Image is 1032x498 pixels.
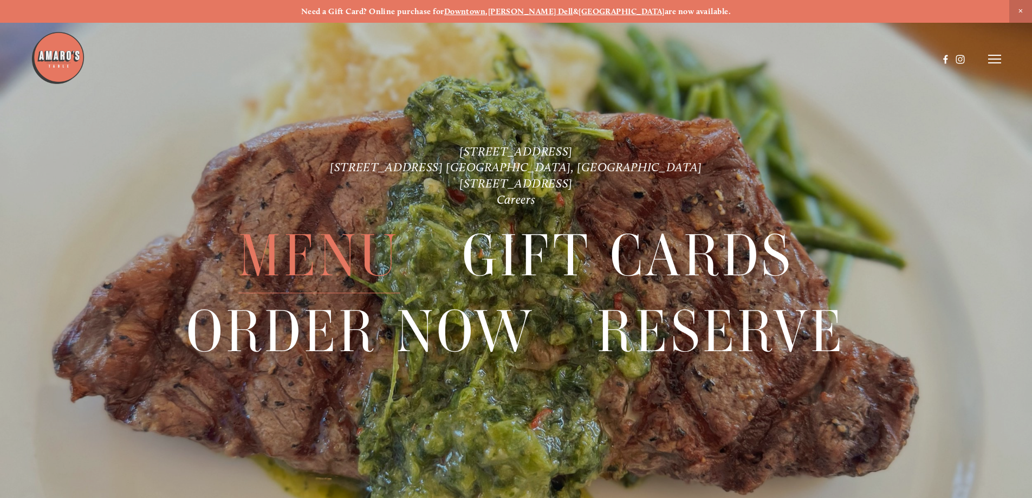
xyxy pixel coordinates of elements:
[597,294,846,368] a: Reserve
[488,7,573,16] a: [PERSON_NAME] Dell
[665,7,731,16] strong: are now available.
[462,219,794,293] a: Gift Cards
[485,7,488,16] strong: ,
[31,31,85,85] img: Amaro's Table
[330,160,702,174] a: [STREET_ADDRESS] [GEOGRAPHIC_DATA], [GEOGRAPHIC_DATA]
[459,144,573,159] a: [STREET_ADDRESS]
[238,219,400,294] span: Menu
[238,219,400,293] a: Menu
[444,7,486,16] a: Downtown
[186,294,535,368] a: Order Now
[579,7,665,16] a: [GEOGRAPHIC_DATA]
[301,7,444,16] strong: Need a Gift Card? Online purchase for
[459,176,573,191] a: [STREET_ADDRESS]
[462,219,794,294] span: Gift Cards
[497,192,536,207] a: Careers
[573,7,579,16] strong: &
